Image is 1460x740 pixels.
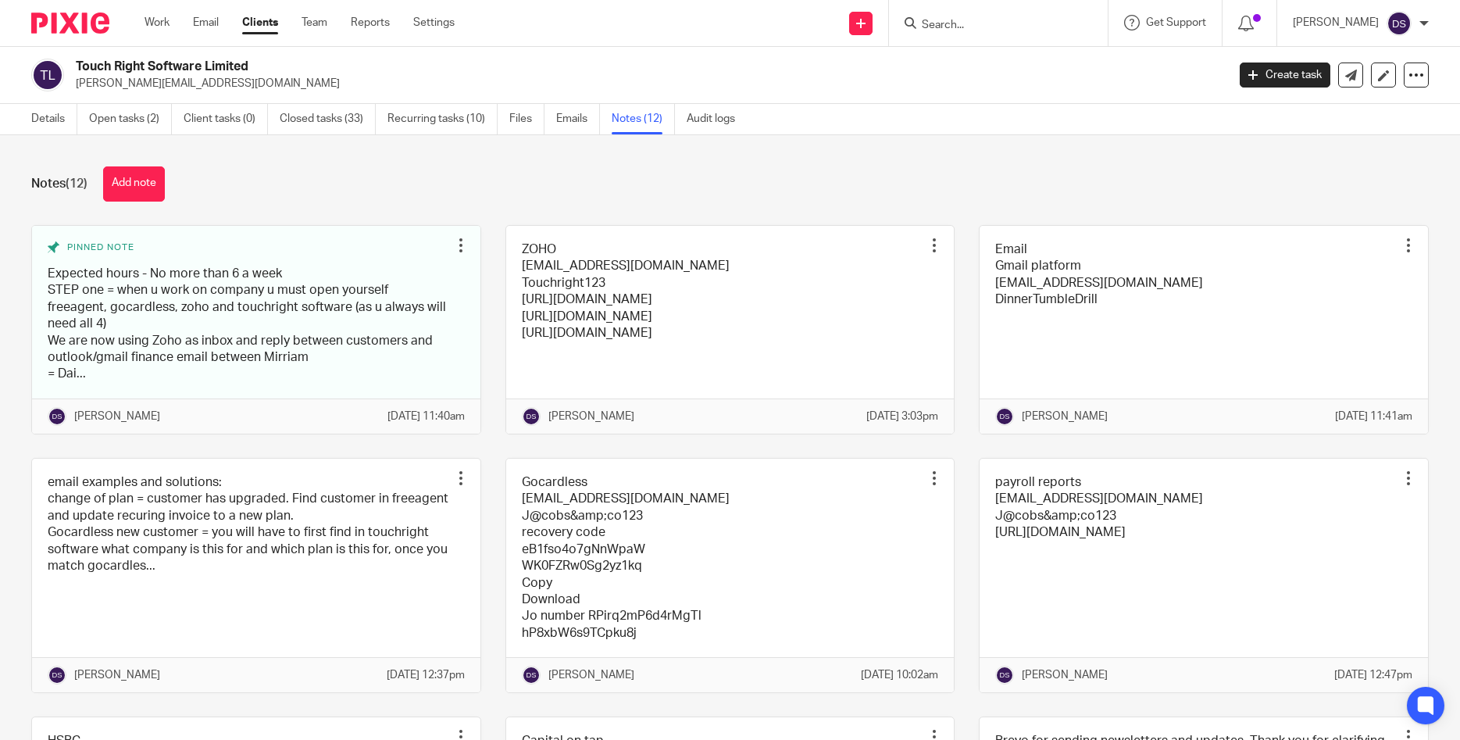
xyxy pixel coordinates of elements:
[522,407,541,426] img: svg%3E
[387,104,498,134] a: Recurring tasks (10)
[995,666,1014,685] img: svg%3E
[1334,667,1412,683] p: [DATE] 12:47pm
[1022,667,1108,683] p: [PERSON_NAME]
[103,166,165,202] button: Add note
[184,104,268,134] a: Client tasks (0)
[920,19,1061,33] input: Search
[48,666,66,685] img: svg%3E
[76,59,988,75] h2: Touch Right Software Limited
[145,15,170,30] a: Work
[556,104,600,134] a: Emails
[31,13,109,34] img: Pixie
[31,59,64,91] img: svg%3E
[1335,409,1412,424] p: [DATE] 11:41am
[74,409,160,424] p: [PERSON_NAME]
[995,407,1014,426] img: svg%3E
[687,104,747,134] a: Audit logs
[280,104,376,134] a: Closed tasks (33)
[509,104,544,134] a: Files
[612,104,675,134] a: Notes (12)
[387,667,465,683] p: [DATE] 12:37pm
[413,15,455,30] a: Settings
[89,104,172,134] a: Open tasks (2)
[193,15,219,30] a: Email
[242,15,278,30] a: Clients
[66,177,87,190] span: (12)
[31,104,77,134] a: Details
[74,667,160,683] p: [PERSON_NAME]
[1240,63,1330,88] a: Create task
[1146,17,1206,28] span: Get Support
[522,666,541,685] img: svg%3E
[48,241,449,254] div: Pinned note
[302,15,327,30] a: Team
[387,409,465,424] p: [DATE] 11:40am
[31,176,87,192] h1: Notes
[1022,409,1108,424] p: [PERSON_NAME]
[48,407,66,426] img: svg%3E
[866,409,938,424] p: [DATE] 3:03pm
[1387,11,1412,36] img: svg%3E
[351,15,390,30] a: Reports
[1293,15,1379,30] p: [PERSON_NAME]
[548,409,634,424] p: [PERSON_NAME]
[76,76,1216,91] p: [PERSON_NAME][EMAIL_ADDRESS][DOMAIN_NAME]
[861,667,938,683] p: [DATE] 10:02am
[548,667,634,683] p: [PERSON_NAME]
